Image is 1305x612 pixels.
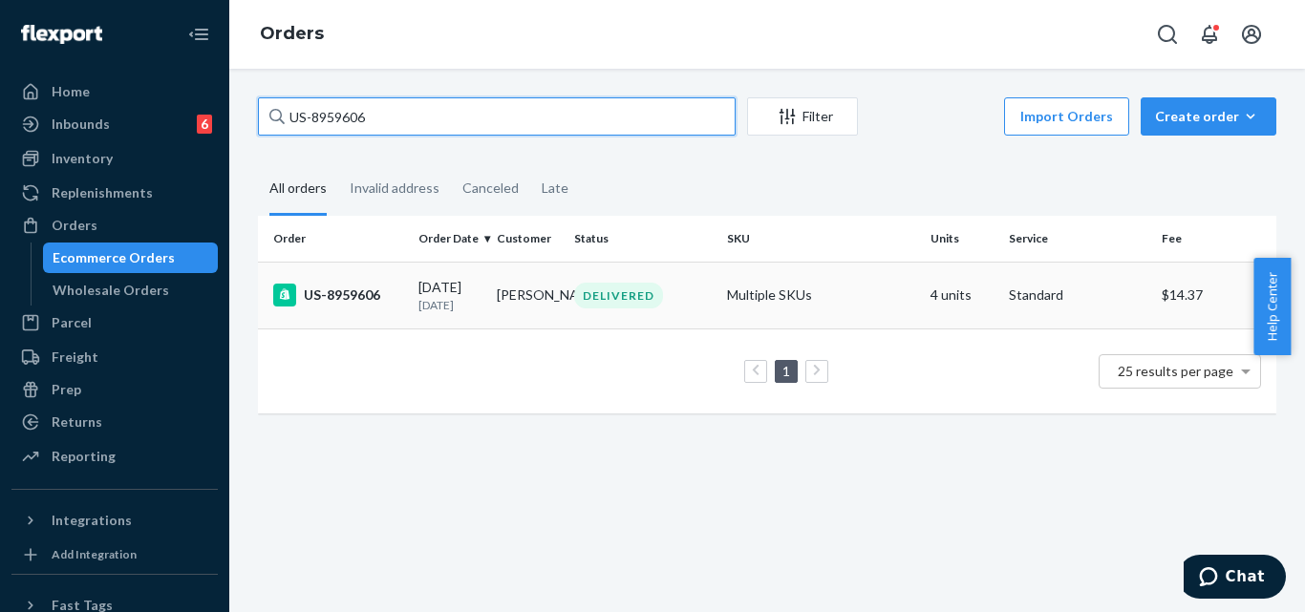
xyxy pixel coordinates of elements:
[1118,363,1233,379] span: 25 results per page
[11,307,218,338] a: Parcel
[567,216,719,262] th: Status
[11,143,218,174] a: Inventory
[747,97,858,136] button: Filter
[52,216,97,235] div: Orders
[52,115,110,134] div: Inbounds
[719,216,923,262] th: SKU
[52,149,113,168] div: Inventory
[11,543,218,566] a: Add Integration
[52,348,98,367] div: Freight
[258,97,736,136] input: Search orders
[418,297,481,313] p: [DATE]
[260,23,324,44] a: Orders
[11,374,218,405] a: Prep
[1154,262,1276,328] td: $14.37
[1232,15,1271,53] button: Open account menu
[1155,107,1262,126] div: Create order
[269,163,327,216] div: All orders
[11,109,218,139] a: Inbounds6
[1004,97,1129,136] button: Import Orders
[53,281,169,300] div: Wholesale Orders
[52,82,90,101] div: Home
[52,546,137,562] div: Add Integration
[11,441,218,472] a: Reporting
[21,25,102,44] img: Flexport logo
[53,248,175,267] div: Ecommerce Orders
[52,511,132,530] div: Integrations
[11,76,218,107] a: Home
[52,447,116,466] div: Reporting
[1009,285,1146,305] p: Standard
[11,505,218,536] button: Integrations
[1190,15,1229,53] button: Open notifications
[748,107,857,126] div: Filter
[52,412,102,432] div: Returns
[197,115,212,134] div: 6
[923,262,1001,328] td: 4 units
[1184,555,1286,602] iframe: Opens a widget where you can chat to one of our agents
[273,284,403,306] div: US-8959606
[1253,258,1291,355] button: Help Center
[411,216,489,262] th: Order Date
[52,183,153,202] div: Replenishments
[574,283,663,308] div: DELIVERED
[779,363,794,379] a: Page 1 is your current page
[1154,216,1276,262] th: Fee
[43,275,219,306] a: Wholesale Orders
[418,278,481,313] div: [DATE]
[43,243,219,273] a: Ecommerce Orders
[52,380,81,399] div: Prep
[11,210,218,241] a: Orders
[719,262,923,328] td: Multiple SKUs
[497,230,560,246] div: Customer
[11,407,218,437] a: Returns
[245,7,339,62] ol: breadcrumbs
[52,313,92,332] div: Parcel
[180,15,218,53] button: Close Navigation
[258,216,411,262] th: Order
[350,163,439,213] div: Invalid address
[1141,97,1276,136] button: Create order
[542,163,568,213] div: Late
[1001,216,1154,262] th: Service
[1148,15,1187,53] button: Open Search Box
[11,178,218,208] a: Replenishments
[923,216,1001,262] th: Units
[489,262,567,328] td: [PERSON_NAME]
[462,163,519,213] div: Canceled
[11,342,218,372] a: Freight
